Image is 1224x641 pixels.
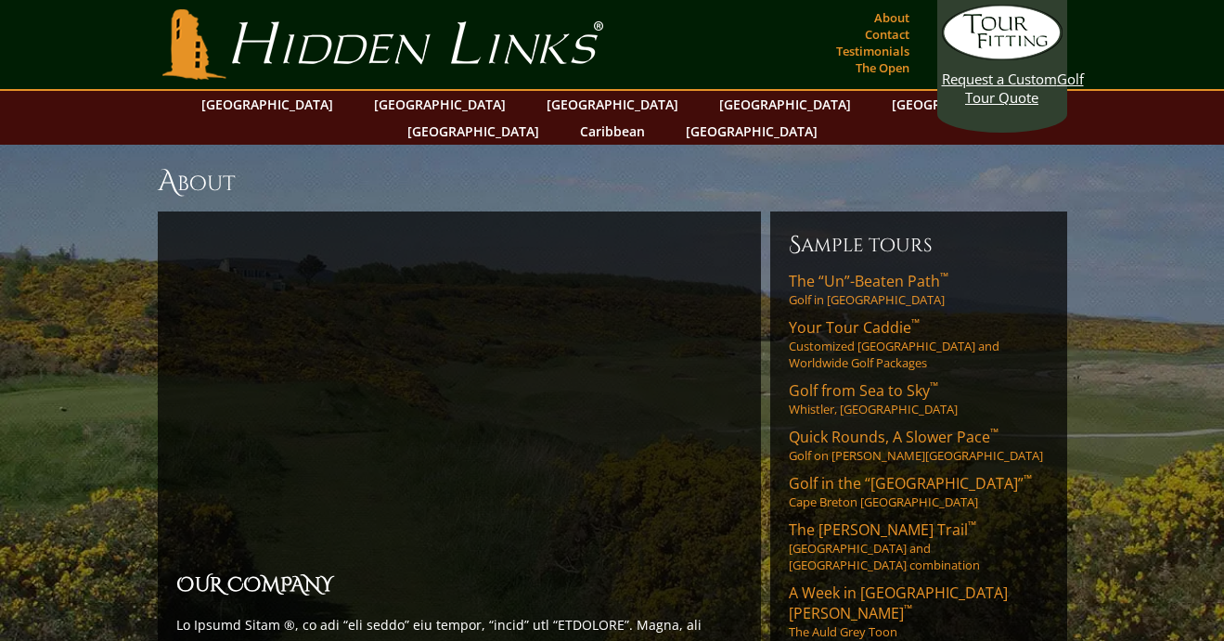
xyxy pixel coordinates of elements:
a: Request a CustomGolf Tour Quote [942,5,1063,107]
a: Golf from Sea to Sky™Whistler, [GEOGRAPHIC_DATA] [789,380,1049,417]
h2: OUR COMPANY [176,570,742,602]
span: Your Tour Caddie [789,317,920,338]
a: About [870,5,914,31]
a: [GEOGRAPHIC_DATA] [676,118,827,145]
a: Golf in the “[GEOGRAPHIC_DATA]”™Cape Breton [GEOGRAPHIC_DATA] [789,473,1049,510]
a: A Week in [GEOGRAPHIC_DATA][PERSON_NAME]™The Auld Grey Toon [789,583,1049,640]
h6: Sample Tours [789,230,1049,260]
a: Testimonials [831,38,914,64]
sup: ™ [968,518,976,533]
span: Golf in the “[GEOGRAPHIC_DATA]” [789,473,1032,494]
sup: ™ [930,378,938,394]
span: Quick Rounds, A Slower Pace [789,427,999,447]
iframe: Why-Sir-Nick-joined-Hidden-Links [176,241,742,559]
span: Golf from Sea to Sky [789,380,938,401]
h1: About [158,163,1067,200]
sup: ™ [911,315,920,331]
span: The “Un”-Beaten Path [789,271,948,291]
span: Request a Custom [942,70,1057,88]
span: The [PERSON_NAME] Trail [789,519,976,540]
span: A Week in [GEOGRAPHIC_DATA][PERSON_NAME] [789,583,1008,623]
sup: ™ [904,601,912,617]
sup: ™ [1024,471,1032,487]
a: Quick Rounds, A Slower Pace™Golf on [PERSON_NAME][GEOGRAPHIC_DATA] [789,427,1049,464]
a: [GEOGRAPHIC_DATA] [537,91,688,118]
a: The “Un”-Beaten Path™Golf in [GEOGRAPHIC_DATA] [789,271,1049,308]
a: [GEOGRAPHIC_DATA] [398,118,548,145]
a: Contact [860,21,914,47]
a: Your Tour Caddie™Customized [GEOGRAPHIC_DATA] and Worldwide Golf Packages [789,317,1049,371]
a: [GEOGRAPHIC_DATA] [710,91,860,118]
sup: ™ [940,269,948,285]
a: The [PERSON_NAME] Trail™[GEOGRAPHIC_DATA] and [GEOGRAPHIC_DATA] combination [789,519,1049,573]
a: [GEOGRAPHIC_DATA] [883,91,1033,118]
a: [GEOGRAPHIC_DATA] [365,91,515,118]
a: [GEOGRAPHIC_DATA] [192,91,342,118]
a: The Open [851,55,914,81]
sup: ™ [990,425,999,441]
a: Caribbean [571,118,654,145]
